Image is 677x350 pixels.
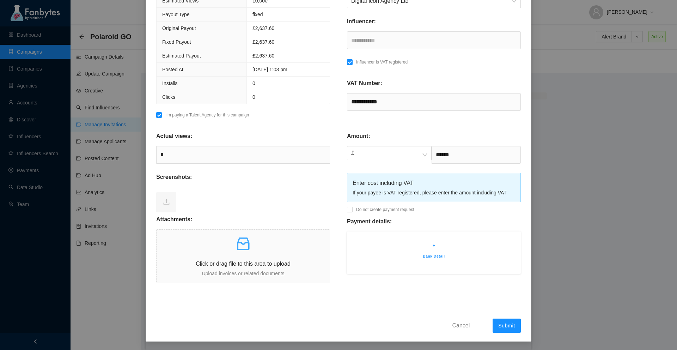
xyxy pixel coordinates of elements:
[452,321,470,330] span: Cancel
[498,323,515,328] span: Submit
[162,12,190,17] span: Payout Type
[347,79,382,87] p: VAT Number:
[156,215,192,224] p: Attachments:
[356,59,408,66] p: Influencer is VAT registered
[358,242,510,249] p: +
[252,25,274,31] span: £ 2,637.60
[353,189,515,197] div: If your payee is VAT registered, please enter the amount including VAT
[162,80,178,86] span: Installs
[162,67,183,72] span: Posted At
[347,217,392,226] p: Payment details:
[358,253,510,260] p: Bank Detail
[493,319,521,333] button: Submit
[252,94,255,100] span: 0
[347,17,376,26] p: Influencer:
[162,39,191,45] span: Fixed Payout
[252,67,287,72] span: [DATE] 1:03 pm
[353,179,515,187] div: Enter cost including VAT
[252,39,274,45] span: £2,637.60
[347,132,370,140] p: Amount:
[163,198,170,205] span: upload
[447,320,475,331] button: Cancel
[235,235,252,252] span: inbox
[162,53,201,59] span: Estimated Payout
[252,12,263,17] span: fixed
[165,111,249,119] p: I’m paying a Talent Agency for this campaign
[156,132,192,140] p: Actual views:
[252,80,255,86] span: 0
[252,53,274,59] span: £2,637.60
[157,230,330,283] span: inboxClick or drag file to this area to uploadUpload invoices or related documents
[157,259,330,268] p: Click or drag file to this area to upload
[162,25,196,31] span: Original Payout
[162,94,175,100] span: Clicks
[351,146,427,160] span: £
[356,206,414,213] p: Do not create payment request
[157,270,330,277] p: Upload invoices or related documents
[156,173,192,181] p: Screenshots:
